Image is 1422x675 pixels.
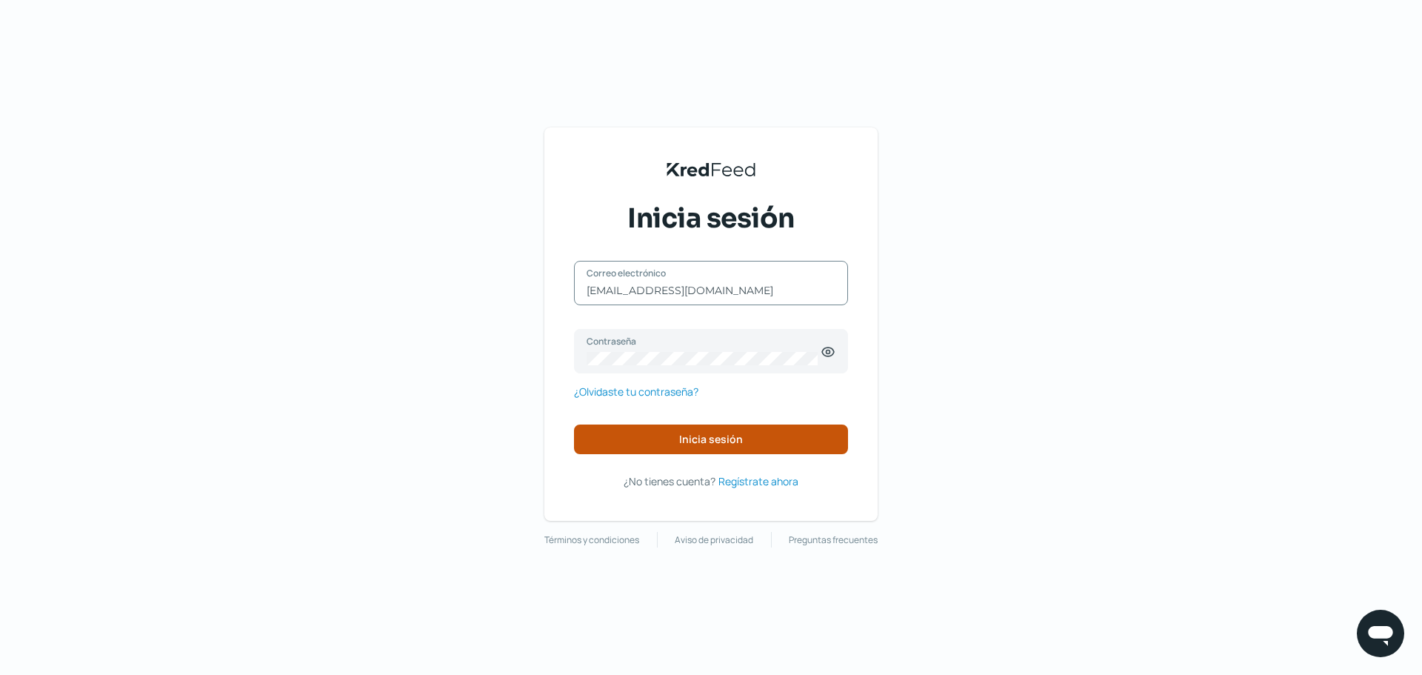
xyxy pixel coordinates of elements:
[679,434,743,445] span: Inicia sesión
[789,532,878,548] a: Preguntas frecuentes
[544,532,639,548] a: Términos y condiciones
[675,532,753,548] a: Aviso de privacidad
[1366,619,1395,648] img: chatIcon
[718,472,798,491] a: Regístrate ahora
[624,474,715,488] span: ¿No tienes cuenta?
[587,335,821,348] label: Contraseña
[574,382,698,401] a: ¿Olvidaste tu contraseña?
[627,200,795,237] span: Inicia sesión
[587,267,821,279] label: Correo electrónico
[574,425,848,454] button: Inicia sesión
